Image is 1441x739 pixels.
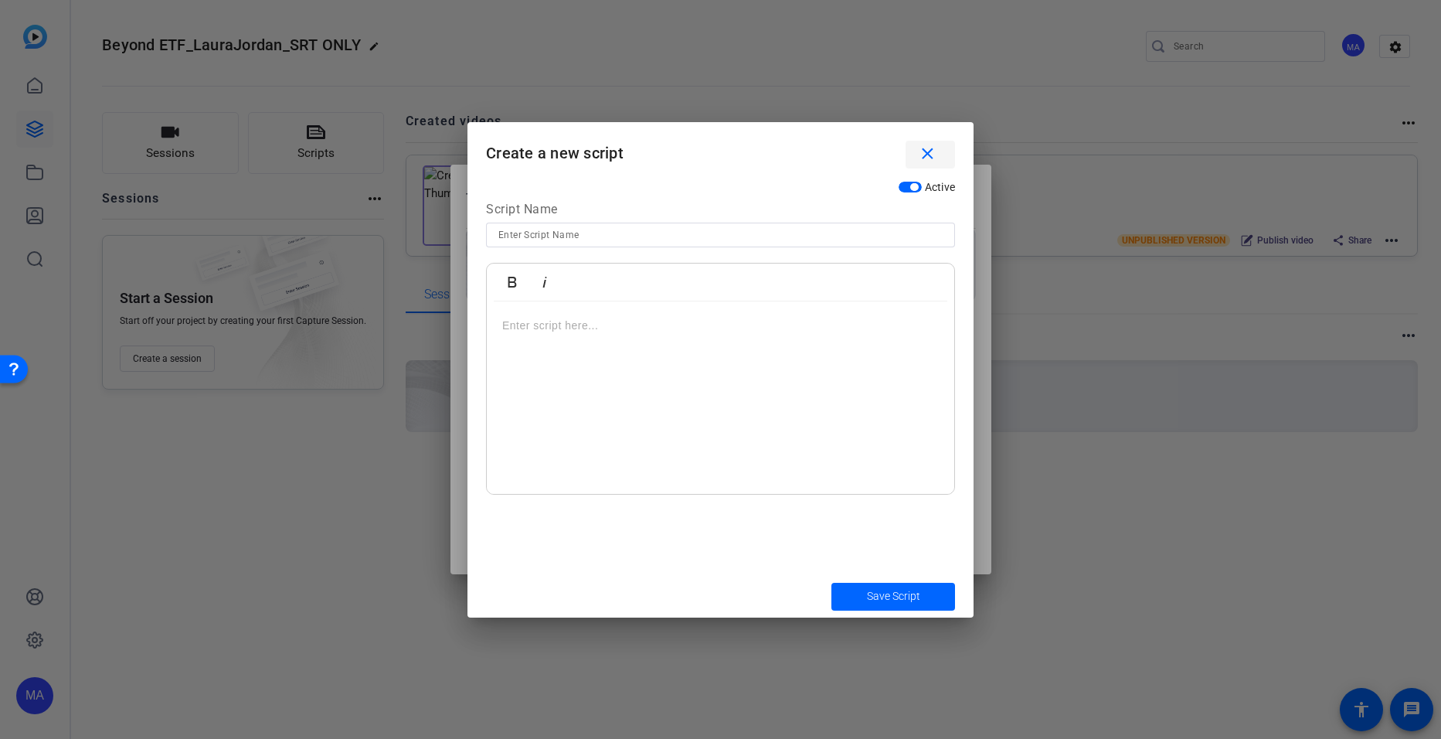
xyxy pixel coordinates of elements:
button: Save Script [831,583,955,611]
span: Active [925,181,956,193]
input: Enter Script Name [498,226,943,244]
button: Bold (Ctrl+B) [498,267,527,298]
span: Save Script [867,588,920,604]
h1: Create a new script [467,122,974,172]
mat-icon: close [918,145,937,164]
button: Italic (Ctrl+I) [530,267,559,298]
div: Script Name [486,200,955,223]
